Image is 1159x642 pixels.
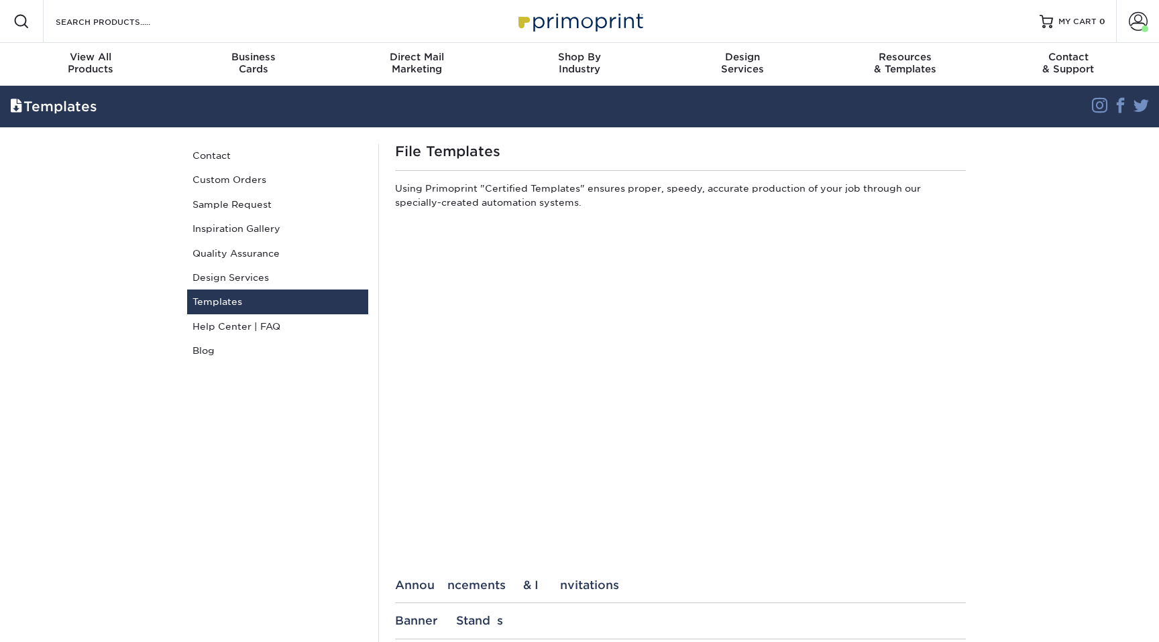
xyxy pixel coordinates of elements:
[987,51,1150,63] span: Contact
[187,168,368,192] a: Custom Orders
[498,51,661,63] span: Shop By
[54,13,185,29] input: SEARCH PRODUCTS.....
[9,43,172,86] a: View AllProducts
[187,143,368,168] a: Contact
[498,51,661,75] div: Industry
[1099,17,1105,26] span: 0
[335,43,498,86] a: Direct MailMarketing
[395,614,966,627] div: Banner Stands
[987,51,1150,75] div: & Support
[187,290,368,314] a: Templates
[187,241,368,265] a: Quality Assurance
[395,182,966,214] p: Using Primoprint "Certified Templates" ensures proper, speedy, accurate production of your job th...
[172,51,335,63] span: Business
[187,192,368,216] a: Sample Request
[187,216,368,241] a: Inspiration Gallery
[395,578,966,592] div: Announcements & Invitations
[824,51,987,63] span: Resources
[661,51,824,63] span: Design
[395,143,966,159] h1: File Templates
[187,265,368,290] a: Design Services
[9,51,172,63] span: View All
[335,51,498,75] div: Marketing
[187,314,368,338] a: Help Center | FAQ
[824,51,987,75] div: & Templates
[9,51,172,75] div: Products
[172,43,335,86] a: BusinessCards
[187,338,368,363] a: Blog
[172,51,335,75] div: Cards
[1058,16,1097,27] span: MY CART
[661,43,824,86] a: DesignServices
[512,7,647,36] img: Primoprint
[335,51,498,63] span: Direct Mail
[498,43,661,86] a: Shop ByIndustry
[824,43,987,86] a: Resources& Templates
[661,51,824,75] div: Services
[987,43,1150,86] a: Contact& Support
